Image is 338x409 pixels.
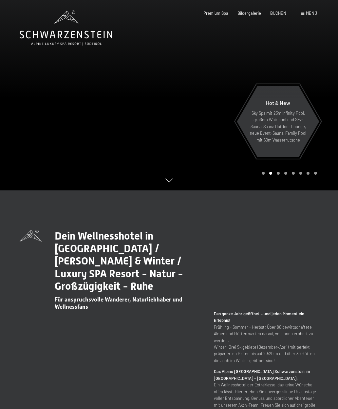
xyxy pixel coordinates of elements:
[292,172,295,175] div: Carousel Page 5
[262,172,265,175] div: Carousel Page 1
[214,311,304,323] strong: Das ganze Jahr geöffnet – und jeden Moment ein Erlebnis!
[284,172,287,175] div: Carousel Page 4
[306,10,317,16] span: Menü
[55,296,182,310] span: Für anspruchsvolle Wanderer, Naturliebhaber und Wellnessfans
[55,230,183,293] span: Dein Wellnesshotel in [GEOGRAPHIC_DATA] / [PERSON_NAME] & Winter / Luxury SPA Resort - Natur - Gr...
[236,86,320,158] a: Hot & New Sky Spa mit 23m Infinity Pool, großem Whirlpool und Sky-Sauna, Sauna Outdoor Lounge, ne...
[214,310,318,364] p: Frühling - Sommer - Herbst: Über 80 bewirtschaftete Almen und Hütten warten darauf, von Ihnen ero...
[260,172,317,175] div: Carousel Pagination
[307,172,310,175] div: Carousel Page 7
[269,172,272,175] div: Carousel Page 2 (Current Slide)
[299,172,302,175] div: Carousel Page 6
[270,10,286,16] a: BUCHEN
[277,172,280,175] div: Carousel Page 3
[214,369,310,380] strong: Das Alpine [GEOGRAPHIC_DATA] Schwarzenstein im [GEOGRAPHIC_DATA] – [GEOGRAPHIC_DATA]:
[203,10,228,16] a: Premium Spa
[266,100,290,106] span: Hot & New
[314,172,317,175] div: Carousel Page 8
[250,110,307,143] p: Sky Spa mit 23m Infinity Pool, großem Whirlpool und Sky-Sauna, Sauna Outdoor Lounge, neue Event-S...
[237,10,261,16] a: Bildergalerie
